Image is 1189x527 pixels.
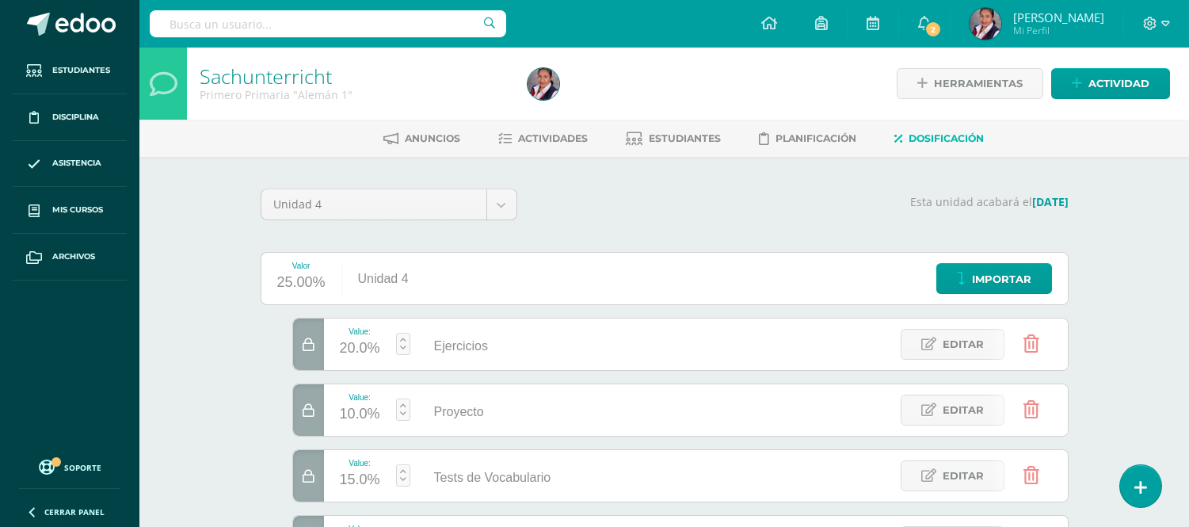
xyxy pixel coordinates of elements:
[44,506,105,517] span: Cerrar panel
[434,471,551,484] span: Tests de Vocabulario
[52,204,103,216] span: Mis cursos
[649,132,721,144] span: Estudiantes
[943,395,984,425] span: Editar
[528,68,559,100] img: 7553e2040392ab0c00c32bf568c83c81.png
[52,157,101,170] span: Asistencia
[13,141,127,188] a: Asistencia
[13,234,127,281] a: Archivos
[405,132,460,144] span: Anuncios
[340,402,380,427] div: 10.0%
[383,126,460,151] a: Anuncios
[434,339,488,353] span: Ejercicios
[13,48,127,94] a: Estudiantes
[1013,24,1104,37] span: Mi Perfil
[342,253,425,304] div: Unidad 4
[52,111,99,124] span: Disciplina
[924,21,942,38] span: 2
[200,87,509,102] div: Primero Primaria 'Alemán 1'
[277,262,326,270] div: Valor
[934,69,1023,98] span: Herramientas
[776,132,856,144] span: Planificación
[261,189,516,220] a: Unidad 4
[277,270,326,296] div: 25.00%
[13,187,127,234] a: Mis cursos
[972,265,1031,294] span: Importar
[498,126,588,151] a: Actividades
[936,263,1052,294] a: Importar
[200,65,509,87] h1: Sachunterricht
[19,456,120,477] a: Soporte
[150,10,506,37] input: Busca un usuario...
[897,68,1043,99] a: Herramientas
[340,468,380,493] div: 15.0%
[64,462,101,473] span: Soporte
[340,336,380,361] div: 20.0%
[52,250,95,263] span: Archivos
[943,330,984,359] span: Editar
[1051,68,1170,99] a: Actividad
[340,393,380,402] div: Value:
[1013,10,1104,25] span: [PERSON_NAME]
[894,126,984,151] a: Dosificación
[1088,69,1149,98] span: Actividad
[13,94,127,141] a: Disciplina
[536,195,1069,209] p: Esta unidad acabará el
[434,405,484,418] span: Proyecto
[626,126,721,151] a: Estudiantes
[909,132,984,144] span: Dosificación
[340,327,380,336] div: Value:
[759,126,856,151] a: Planificación
[943,461,984,491] span: Editar
[340,459,380,468] div: Value:
[970,8,1001,40] img: 7553e2040392ab0c00c32bf568c83c81.png
[200,63,332,90] a: Sachunterricht
[518,132,588,144] span: Actividades
[52,64,110,77] span: Estudiantes
[273,189,474,220] span: Unidad 4
[1032,194,1069,209] strong: [DATE]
